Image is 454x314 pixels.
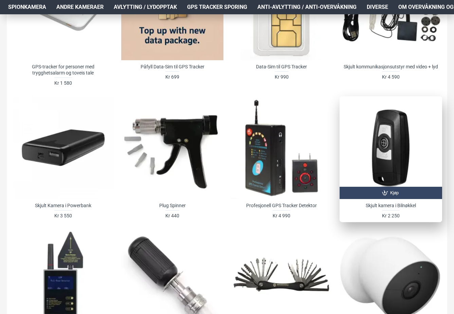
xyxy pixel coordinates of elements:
[382,75,400,79] span: Kr 4 590
[246,202,317,209] a: Profesjonell GPS Tracker Detektor
[187,3,247,11] span: GPS Tracker Sporing
[54,81,72,85] span: Kr 1 580
[275,75,289,79] span: Kr 990
[35,202,91,209] a: Skjult Kamera i Powerbank
[121,96,224,199] a: Plug Spinner Plug Spinner
[256,64,307,70] a: Data-Sim til GPS Tracker
[159,202,186,209] a: Plug Spinner
[165,75,179,79] span: Kr 699
[388,191,400,195] span: Kjøp
[56,3,104,11] span: Andre kameraer
[141,64,204,70] a: Påfyll Data-Sim til GPS Tracker
[12,96,114,199] a: Skjult Kamera i Powerbank Skjult Kamera i Powerbank
[8,3,46,11] span: Spionkamera
[273,213,290,218] span: Kr 4 990
[366,202,416,209] a: Skjult kamera i Bilnøkkel
[54,213,72,218] span: Kr 3 550
[230,96,333,199] a: Profesjonell GPS Tracker Detektor Profesjonell GPS Tracker Detektor
[114,3,177,11] span: Avlytting / Lydopptak
[257,3,357,11] span: Anti-avlytting / Anti-overvåkning
[344,64,438,70] a: Skjult kommunikasjonsutstyr med video + lyd
[367,3,388,11] span: Diverse
[340,96,442,199] a: Skjult kamera i Bilnøkkel Skjult kamera i Bilnøkkel
[15,64,111,76] a: GPS-tracker for personer med trygghetsalarm og toveis tale
[382,213,400,218] span: Kr 2 250
[165,213,179,218] span: Kr 440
